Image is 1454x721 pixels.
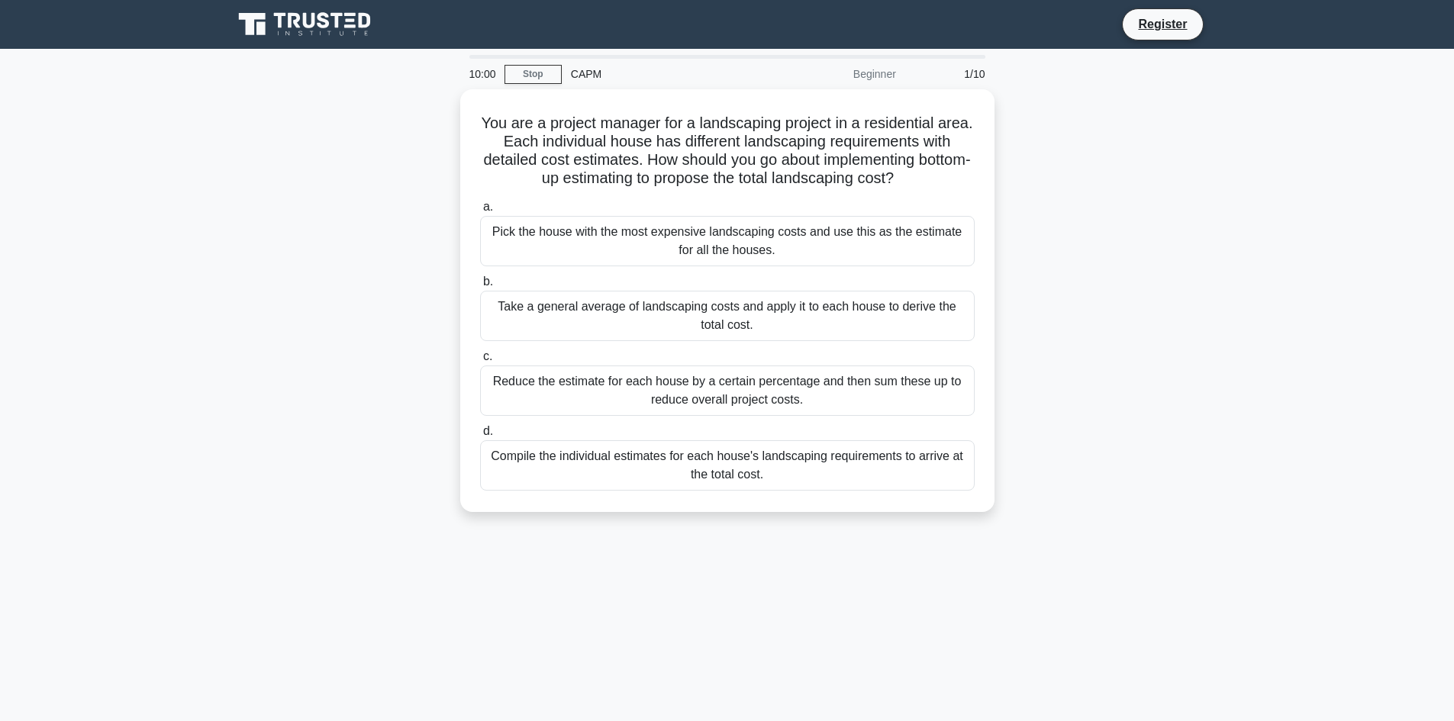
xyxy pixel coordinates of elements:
div: 1/10 [905,59,995,89]
span: d. [483,424,493,437]
a: Stop [505,65,562,84]
span: a. [483,200,493,213]
div: Compile the individual estimates for each house's landscaping requirements to arrive at the total... [480,440,975,491]
div: Take a general average of landscaping costs and apply it to each house to derive the total cost. [480,291,975,341]
h5: You are a project manager for a landscaping project in a residential area. Each individual house ... [479,114,976,188]
div: Beginner [772,59,905,89]
span: c. [483,349,492,362]
div: Reduce the estimate for each house by a certain percentage and then sum these up to reduce overal... [480,365,975,416]
span: b. [483,275,493,288]
a: Register [1129,14,1196,34]
div: 10:00 [460,59,505,89]
div: Pick the house with the most expensive landscaping costs and use this as the estimate for all the... [480,216,975,266]
div: CAPM [562,59,772,89]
